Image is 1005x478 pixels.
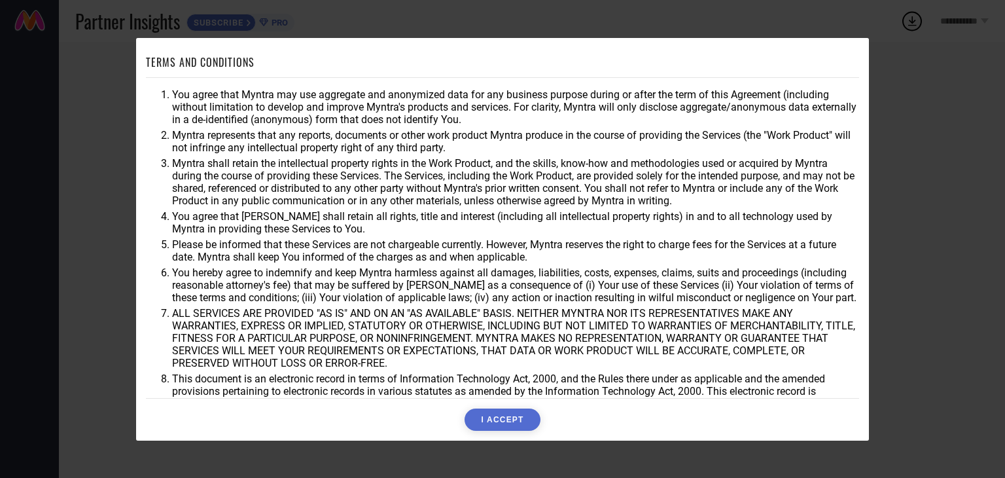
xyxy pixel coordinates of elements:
[465,409,540,431] button: I ACCEPT
[172,238,859,263] li: Please be informed that these Services are not chargeable currently. However, Myntra reserves the...
[172,88,859,126] li: You agree that Myntra may use aggregate and anonymized data for any business purpose during or af...
[146,54,255,70] h1: TERMS AND CONDITIONS
[172,307,859,369] li: ALL SERVICES ARE PROVIDED "AS IS" AND ON AN "AS AVAILABLE" BASIS. NEITHER MYNTRA NOR ITS REPRESEN...
[172,157,859,207] li: Myntra shall retain the intellectual property rights in the Work Product, and the skills, know-ho...
[172,373,859,410] li: This document is an electronic record in terms of Information Technology Act, 2000, and the Rules...
[172,267,859,304] li: You hereby agree to indemnify and keep Myntra harmless against all damages, liabilities, costs, e...
[172,129,859,154] li: Myntra represents that any reports, documents or other work product Myntra produce in the course ...
[172,210,859,235] li: You agree that [PERSON_NAME] shall retain all rights, title and interest (including all intellect...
